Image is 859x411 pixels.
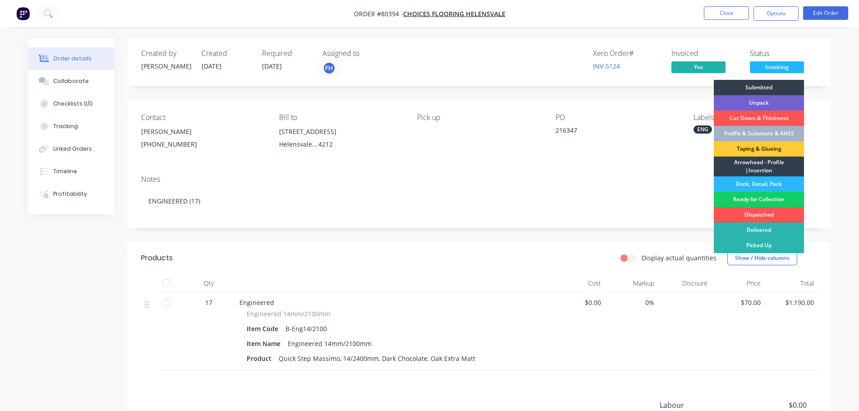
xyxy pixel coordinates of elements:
[239,298,274,307] span: Engineered
[671,61,726,73] span: Yes
[247,352,275,365] div: Product
[711,274,764,292] div: Price
[279,113,403,122] div: Bill to
[714,141,804,157] div: Taping & Glueing
[322,61,336,75] button: FH
[417,113,541,122] div: Pick up
[694,113,817,122] div: Labels
[141,61,191,71] div: [PERSON_NAME]
[714,126,804,141] div: Profile & Substrate & AHSS
[247,309,331,319] span: Engineered 14mm/2100mm
[53,122,78,130] div: Tracking
[141,49,191,58] div: Created by
[247,322,282,335] div: Item Code
[141,125,265,154] div: [PERSON_NAME][PHONE_NUMBER]
[28,138,114,160] button: Linked Orders
[593,62,620,70] a: INV-5124
[403,9,505,18] a: Choices Flooring Helensvale
[704,6,749,20] button: Close
[275,352,479,365] div: Quick Step Massimo, 14/2400mm, Dark Chocolate, Oak Extra Matt
[354,9,403,18] span: Order #80394 -
[53,145,92,153] div: Linked Orders
[28,92,114,115] button: Checklists 0/0
[714,157,804,176] div: Arrowhead - Profile |Insertion
[202,62,221,70] span: [DATE]
[322,49,413,58] div: Assigned to
[141,253,173,263] div: Products
[141,125,265,138] div: [PERSON_NAME]
[671,49,739,58] div: Invoiced
[750,61,804,75] button: Invoicing
[284,337,375,350] div: Engineered 14mm/2100mm
[28,70,114,92] button: Collaborate
[694,125,712,134] div: ENG
[279,138,403,151] div: Helensvale, , 4212
[141,138,265,151] div: [PHONE_NUMBER]
[28,115,114,138] button: Tracking
[53,167,77,175] div: Timeline
[551,274,605,292] div: Cost
[53,100,93,108] div: Checklists 0/0
[750,61,804,73] span: Invoicing
[279,125,403,138] div: [STREET_ADDRESS]
[658,274,711,292] div: Discount
[750,49,818,58] div: Status
[803,6,848,20] button: Edit Order
[714,238,804,253] div: Picked Up
[262,49,312,58] div: Required
[262,62,282,70] span: [DATE]
[141,175,818,184] div: Notes
[740,400,806,411] span: $0.00
[141,187,818,215] div: ENGINEERED (17)
[660,400,740,411] span: Labour
[714,222,804,238] div: Delivered
[53,77,89,85] div: Collaborate
[556,125,668,138] div: 216347
[556,113,679,122] div: PO
[141,113,265,122] div: Contact
[282,322,331,335] div: B-Eng14/2100
[714,192,804,207] div: Ready for Collection
[279,125,403,154] div: [STREET_ADDRESS]Helensvale, , 4212
[247,337,284,350] div: Item Name
[714,207,804,222] div: Dispatched
[768,298,814,307] span: $1,190.00
[202,49,251,58] div: Created
[205,298,212,307] span: 17
[53,190,87,198] div: Profitability
[555,298,601,307] span: $0.00
[593,49,661,58] div: Xero Order #
[16,7,30,20] img: Factory
[714,111,804,126] div: Cut Down & Thickness
[714,80,804,95] div: Submitted
[714,95,804,111] div: Unpack
[642,253,717,263] label: Display actual quantities
[28,47,114,70] button: Order details
[608,298,654,307] span: 0%
[53,55,92,63] div: Order details
[28,183,114,205] button: Profitability
[182,274,236,292] div: Qty
[714,176,804,192] div: Dock, Detail, Pack
[605,274,658,292] div: Markup
[28,160,114,183] button: Timeline
[753,6,799,21] button: Options
[715,298,761,307] span: $70.00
